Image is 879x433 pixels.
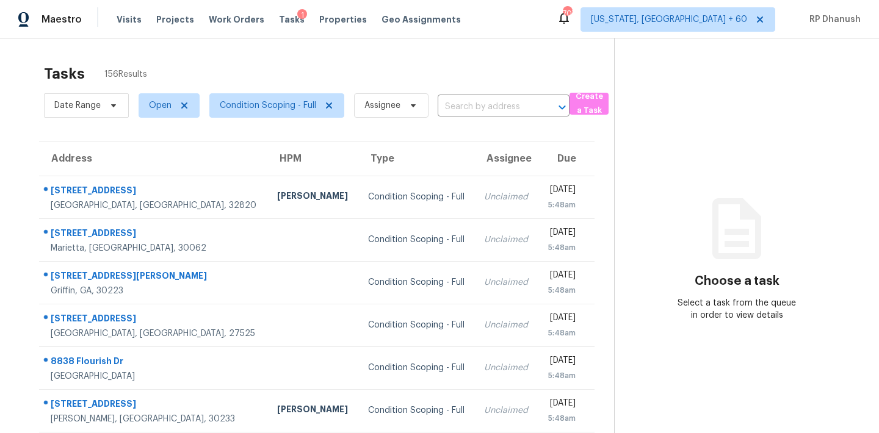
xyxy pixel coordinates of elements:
div: [STREET_ADDRESS] [51,184,258,199]
div: [GEOGRAPHIC_DATA] [51,370,258,382]
h2: Tasks [44,68,85,80]
div: Griffin, GA, 30223 [51,285,258,297]
span: Projects [156,13,194,26]
div: 707 [563,7,571,20]
span: Date Range [54,99,101,112]
div: [DATE] [548,397,576,412]
button: Create a Task [570,93,609,115]
th: Due [538,141,595,176]
div: [STREET_ADDRESS] [51,398,258,413]
div: Condition Scoping - Full [368,234,465,246]
div: [DATE] [548,354,576,370]
span: Visits [117,13,142,26]
div: Marietta, [GEOGRAPHIC_DATA], 30062 [51,242,258,254]
div: [STREET_ADDRESS][PERSON_NAME] [51,270,258,285]
div: 5:48am [548,284,576,296]
div: [STREET_ADDRESS] [51,312,258,327]
div: Condition Scoping - Full [368,191,465,203]
th: Assignee [474,141,538,176]
div: 5:48am [548,199,576,211]
div: Select a task from the queue in order to view details [676,297,798,321]
span: Geo Assignments [382,13,461,26]
div: 8838 Flourish Dr [51,355,258,370]
div: 1 [297,9,307,21]
div: 5:48am [548,412,576,424]
div: Condition Scoping - Full [368,276,465,288]
span: Create a Task [576,90,602,118]
span: 156 Results [104,68,147,81]
span: [US_STATE], [GEOGRAPHIC_DATA] + 60 [591,13,747,26]
span: Condition Scoping - Full [220,99,316,112]
div: [DATE] [548,226,576,242]
span: Assignee [364,99,400,112]
div: [PERSON_NAME] [277,403,348,418]
span: Maestro [42,13,82,26]
button: Open [554,99,571,116]
div: Unclaimed [484,362,528,374]
div: [DATE] [548,312,576,327]
th: Type [358,141,475,176]
div: [GEOGRAPHIC_DATA], [GEOGRAPHIC_DATA], 32820 [51,199,258,212]
div: Unclaimed [484,319,528,331]
span: Work Orders [209,13,264,26]
span: Tasks [279,15,305,24]
div: [PERSON_NAME] [277,190,348,205]
div: 5:48am [548,242,576,254]
th: HPM [267,141,358,176]
div: Unclaimed [484,404,528,417]
div: 5:48am [548,327,576,339]
div: Condition Scoping - Full [368,362,465,374]
div: Unclaimed [484,234,528,246]
div: [DATE] [548,269,576,284]
div: [STREET_ADDRESS] [51,227,258,242]
span: Open [149,99,172,112]
span: Properties [319,13,367,26]
div: [DATE] [548,184,576,199]
div: [PERSON_NAME], [GEOGRAPHIC_DATA], 30233 [51,413,258,425]
div: Unclaimed [484,276,528,288]
input: Search by address [438,98,535,116]
span: RP Dhanush [805,13,861,26]
div: Unclaimed [484,191,528,203]
div: Condition Scoping - Full [368,319,465,331]
div: [GEOGRAPHIC_DATA], [GEOGRAPHIC_DATA], 27525 [51,327,258,340]
div: 5:48am [548,370,576,382]
div: Condition Scoping - Full [368,404,465,417]
h3: Choose a task [695,275,780,287]
th: Address [39,141,267,176]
